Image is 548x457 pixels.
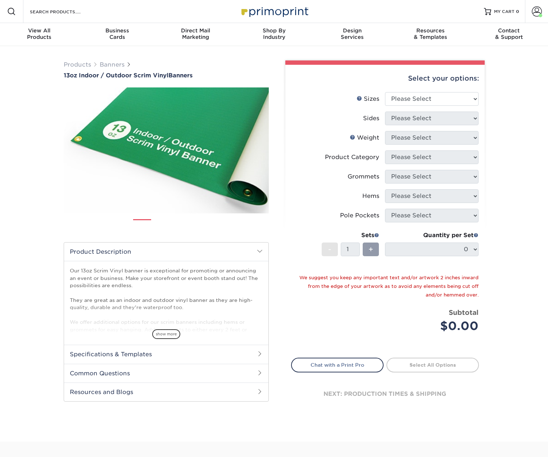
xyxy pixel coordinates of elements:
img: Banners 02 [157,216,175,234]
h2: Specifications & Templates [64,345,268,363]
a: Direct MailMarketing [157,23,235,46]
a: Products [64,61,91,68]
div: Product Category [325,153,379,162]
h2: Resources and Blogs [64,383,268,401]
a: Select All Options [386,358,479,372]
a: DesignServices [313,23,391,46]
span: Contact [470,27,548,34]
div: Sides [363,114,379,123]
div: Hems [362,192,379,200]
span: Resources [391,27,470,34]
div: Pole Pockets [340,211,379,220]
div: Grommets [348,172,379,181]
span: 13oz Indoor / Outdoor Scrim Vinyl [64,72,168,79]
a: Contact& Support [470,23,548,46]
div: Weight [350,134,379,142]
span: show more [152,329,180,339]
span: + [368,244,373,255]
a: Resources& Templates [391,23,470,46]
div: Sizes [357,95,379,103]
span: MY CART [494,9,515,15]
img: Banners 03 [181,216,199,234]
small: We suggest you keep any important text and/or artwork 2 inches inward from the edge of your artwo... [299,275,479,298]
strong: Subtotal [449,308,479,316]
a: BusinessCards [78,23,157,46]
a: Chat with a Print Pro [291,358,384,372]
img: Primoprint [238,4,310,19]
input: SEARCH PRODUCTS..... [29,7,99,16]
div: & Support [470,27,548,40]
img: Banners 01 [133,217,151,235]
a: Banners [100,61,124,68]
span: 0 [516,9,519,14]
div: Quantity per Set [385,231,479,240]
div: Select your options: [291,65,479,92]
h2: Product Description [64,243,268,261]
img: 13oz Indoor / Outdoor Scrim Vinyl 01 [64,80,269,221]
div: Industry [235,27,313,40]
div: Marketing [157,27,235,40]
div: next: production times & shipping [291,372,479,416]
div: Cards [78,27,157,40]
div: & Templates [391,27,470,40]
span: - [328,244,331,255]
div: $0.00 [390,317,479,335]
a: Shop ByIndustry [235,23,313,46]
span: Direct Mail [157,27,235,34]
div: Services [313,27,391,40]
h1: Banners [64,72,269,79]
span: Shop By [235,27,313,34]
span: Design [313,27,391,34]
p: Our 13oz Scrim Vinyl banner is exceptional for promoting or announcing an event or business. Make... [70,267,263,429]
h2: Common Questions [64,364,268,383]
span: Business [78,27,157,34]
a: 13oz Indoor / Outdoor Scrim VinylBanners [64,72,269,79]
div: Sets [322,231,379,240]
